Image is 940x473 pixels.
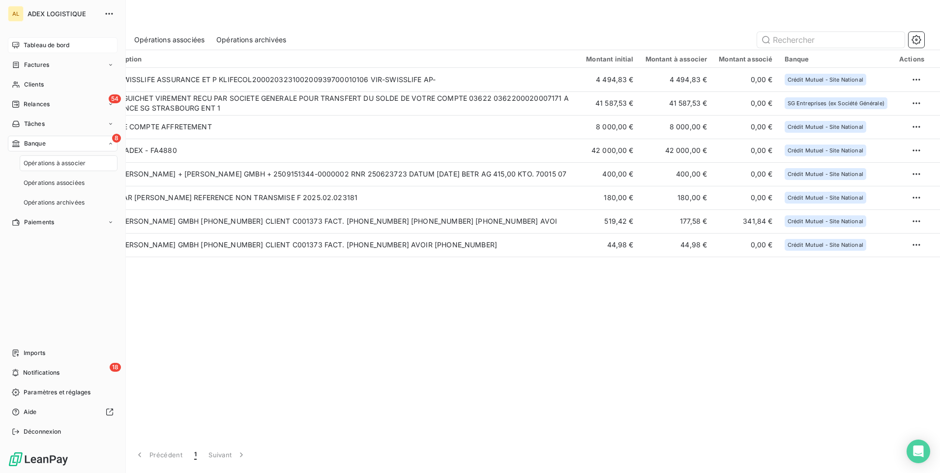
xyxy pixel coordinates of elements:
td: 400,00 € [580,162,639,186]
td: VIR DE COMPTE AFFRETEMENT [99,115,580,139]
div: Description [105,55,574,63]
td: VIR [PERSON_NAME] GMBH [PHONE_NUMBER] CLIENT C001373 FACT. [PHONE_NUMBER] [PHONE_NUMBER] [PHONE_N... [99,209,580,233]
td: 4 494,83 € [640,68,713,91]
td: RGLT ADEX - FA4880 [99,139,580,162]
span: Tâches [24,119,45,128]
button: Suivant [203,444,252,465]
td: 180,00 € [580,186,639,209]
div: Montant associé [719,55,772,63]
td: 0,00 € [713,186,778,209]
span: Opérations archivées [216,35,286,45]
div: AL [8,6,24,22]
div: Actions [899,55,924,63]
td: 0,00 € [713,68,778,91]
td: 44,98 € [580,233,639,257]
span: Crédit Mutuel - Site National [788,218,863,224]
span: Crédit Mutuel - Site National [788,148,863,153]
td: 0,00 € [713,233,778,257]
span: SG Entreprises (ex Société Générale) [788,100,884,106]
img: Logo LeanPay [8,451,69,467]
td: 519,42 € [580,209,639,233]
td: 41 587,53 € [640,91,713,115]
span: Crédit Mutuel - Site National [788,124,863,130]
span: Opérations à associer [24,159,86,168]
div: Montant initial [586,55,633,63]
span: Clients [24,80,44,89]
td: VIR SWISSLIFE ASSURANCE ET P KLIFECOL200020323100200939700010106 VIR-SWISSLIFE AP- [99,68,580,91]
span: Crédit Mutuel - Site National [788,195,863,201]
td: 42 000,00 € [580,139,639,162]
td: 41 587,53 € [580,91,639,115]
span: Notifications [23,368,59,377]
span: Banque [24,139,46,148]
span: Paramètres et réglages [24,388,90,397]
span: Imports [24,349,45,357]
td: 4 494,83 € [580,68,639,91]
span: Crédit Mutuel - Site National [788,171,863,177]
input: Rechercher [757,32,905,48]
td: 42 000,00 € [640,139,713,162]
span: Opérations associées [134,35,205,45]
td: 0,00 € [713,115,778,139]
div: Montant à associer [646,55,707,63]
span: 18 [110,363,121,372]
td: 44,98 € [640,233,713,257]
div: Open Intercom Messenger [907,440,930,463]
td: VIR [PERSON_NAME] GMBH [PHONE_NUMBER] CLIENT C001373 FACT. [PHONE_NUMBER] AVOIR [PHONE_NUMBER] [99,233,580,257]
td: VIR SAR [PERSON_NAME] REFERENCE NON TRANSMISE F 2025.02.023181 [99,186,580,209]
td: 0,00 € [713,139,778,162]
td: 8 000,00 € [640,115,713,139]
span: Factures [24,60,49,69]
span: Déconnexion [24,427,61,436]
button: Précédent [129,444,188,465]
span: Opérations associées [24,178,85,187]
span: Aide [24,408,37,416]
button: 1 [188,444,203,465]
span: Opérations archivées [24,198,85,207]
div: Banque [785,55,887,63]
td: 177,58 € [640,209,713,233]
td: VIR [PERSON_NAME] + [PERSON_NAME] GMBH + 2509151344-0000002 RNR 250623723 DATUM [DATE] BETR AG 41... [99,162,580,186]
span: Paiements [24,218,54,227]
span: Tableau de bord [24,41,69,50]
span: 54 [109,94,121,103]
td: 341,84 € [713,209,778,233]
td: 0,00 € [713,162,778,186]
span: 8 [112,134,121,143]
td: VIRT GUICHET VIREMENT RECU PAR SOCIETE GENERALE POUR TRANSFERT DU SOLDE DE VOTRE COMPTE 03622 036... [99,91,580,115]
span: 1 [194,450,197,460]
td: 180,00 € [640,186,713,209]
td: 8 000,00 € [580,115,639,139]
td: 0,00 € [713,91,778,115]
span: Relances [24,100,50,109]
a: Aide [8,404,117,420]
td: 400,00 € [640,162,713,186]
span: Crédit Mutuel - Site National [788,242,863,248]
span: Crédit Mutuel - Site National [788,77,863,83]
span: ADEX LOGISTIQUE [28,10,98,18]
